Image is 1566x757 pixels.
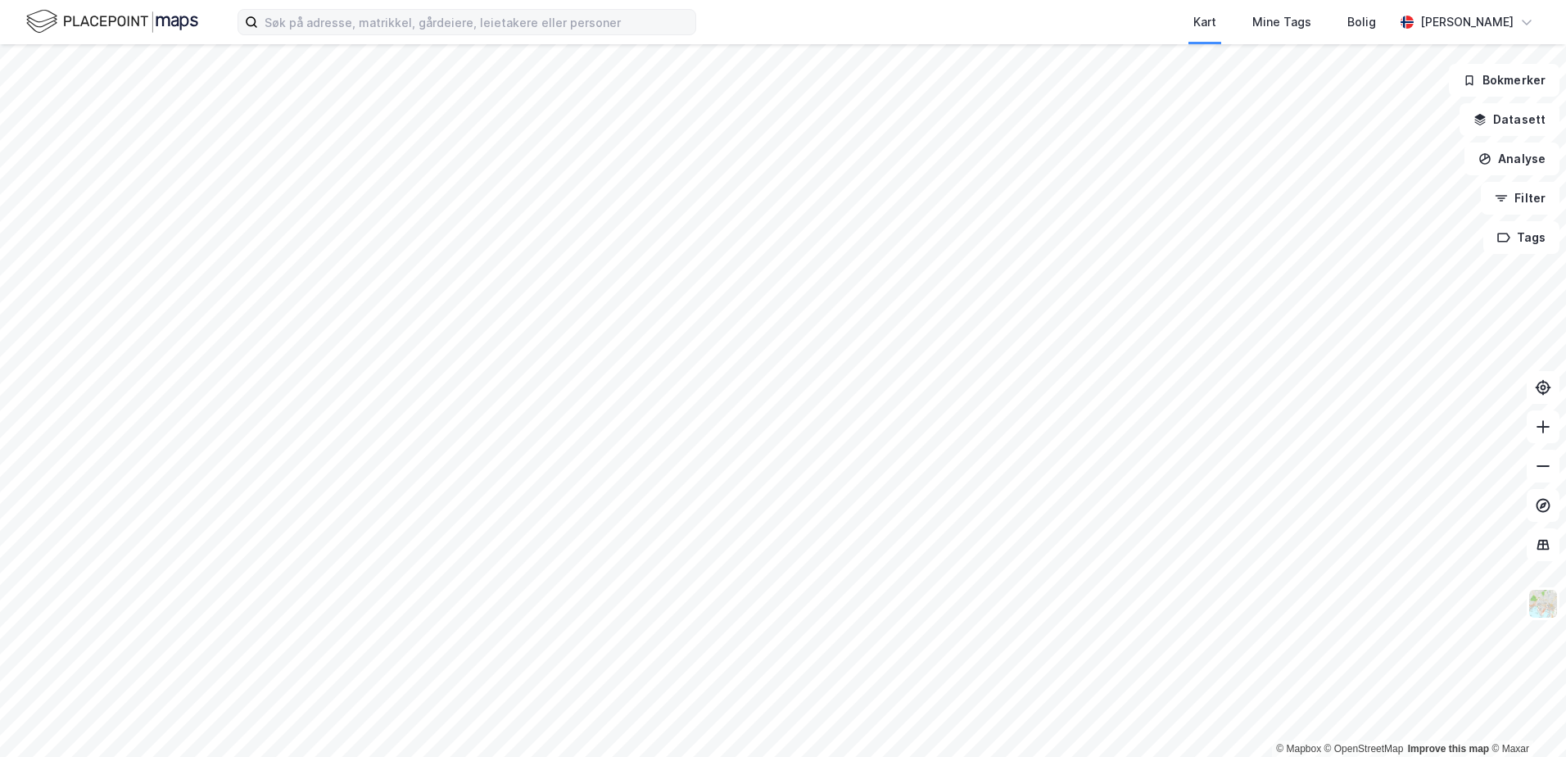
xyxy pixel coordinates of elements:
input: Søk på adresse, matrikkel, gårdeiere, leietakere eller personer [258,10,695,34]
a: OpenStreetMap [1324,743,1404,755]
button: Analyse [1464,143,1559,175]
div: Mine Tags [1252,12,1311,32]
img: logo.f888ab2527a4732fd821a326f86c7f29.svg [26,7,198,36]
button: Filter [1481,182,1559,215]
button: Datasett [1460,103,1559,136]
div: [PERSON_NAME] [1420,12,1514,32]
a: Mapbox [1276,743,1321,755]
img: Z [1528,588,1559,619]
a: Improve this map [1408,743,1489,755]
div: Kart [1193,12,1216,32]
div: Kontrollprogram for chat [1484,678,1566,757]
iframe: Chat Widget [1484,678,1566,757]
button: Bokmerker [1449,64,1559,97]
div: Bolig [1347,12,1376,32]
button: Tags [1483,221,1559,254]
